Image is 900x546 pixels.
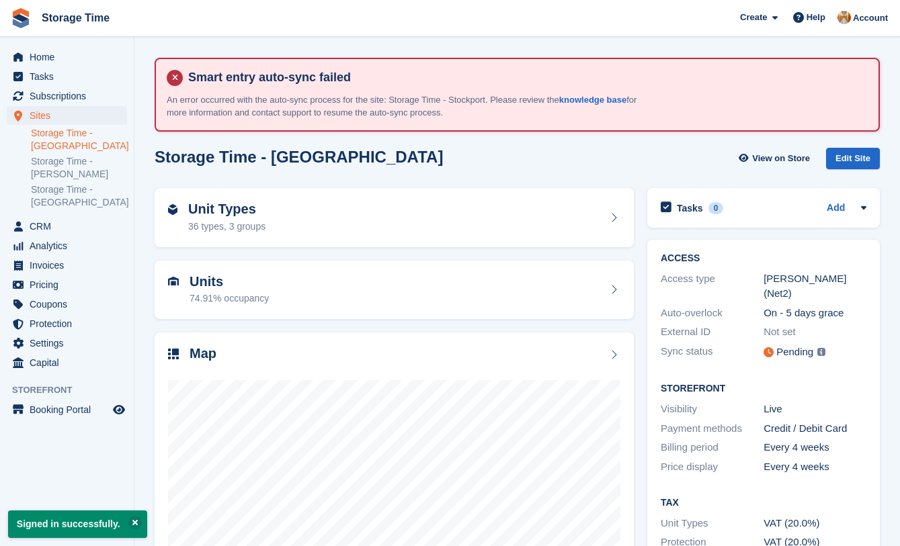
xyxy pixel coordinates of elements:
[764,402,866,417] div: Live
[7,87,127,105] a: menu
[764,271,866,302] div: [PERSON_NAME] (Net2)
[764,459,866,475] div: Every 4 weeks
[661,402,764,417] div: Visibility
[168,204,177,215] img: unit-type-icn-2b2737a686de81e16bb02015468b77c625bbabd49415b5ef34ead5e3b44a266d.svg
[677,202,703,214] h2: Tasks
[764,324,866,340] div: Not set
[817,348,825,356] img: icon-info-grey-7440780725fd019a000dd9b08b2336e03edf1995a4989e88bcd33f0948082b44.svg
[30,353,110,372] span: Capital
[168,277,179,286] img: unit-icn-7be61d7bf1b0ce9d3e12c5938cc71ed9869f7b940bace4675aadf7bd6d80202e.svg
[8,510,147,538] p: Signed in successfully.
[190,346,216,361] h2: Map
[30,295,110,314] span: Coupons
[11,8,31,28] img: stora-icon-8386f47178a22dfd0bd8f6a31ec36ba5ce8667c1dd55bd0f319d3a0aa187defe.svg
[661,271,764,302] div: Access type
[168,349,179,359] img: map-icn-33ee37083ee616e46c38cad1a60f524a97daa1e2b2c8c0bc3eb3415660979fc1.svg
[661,344,764,361] div: Sync status
[30,256,110,275] span: Invoices
[837,11,851,24] img: Kizzy Sarwar
[661,383,866,394] h2: Storefront
[31,127,127,152] a: Storage Time - [GEOGRAPHIC_DATA]
[7,334,127,353] a: menu
[661,459,764,475] div: Price display
[661,516,764,531] div: Unit Types
[30,334,110,353] span: Settings
[30,275,110,294] span: Pricing
[7,48,127,66] a: menu
[661,306,764,321] div: Auto-overlock
[737,148,815,170] a: View on Store
[7,67,127,86] a: menu
[7,400,127,419] a: menu
[826,148,880,175] a: Edit Site
[30,314,110,333] span: Protection
[30,67,110,86] span: Tasks
[7,106,127,125] a: menu
[7,256,127,275] a: menu
[740,11,767,24] span: Create
[31,183,127,209] a: Storage Time - [GEOGRAPHIC_DATA]
[661,421,764,437] div: Payment methods
[559,95,626,105] a: knowledge base
[764,421,866,437] div: Credit / Debit Card
[190,274,269,289] h2: Units
[167,93,637,120] p: An error occurred with the auto-sync process for the site: Storage Time - Stockport. Please revie...
[764,440,866,455] div: Every 4 weeks
[853,11,888,25] span: Account
[7,217,127,236] a: menu
[30,400,110,419] span: Booking Portal
[807,11,825,24] span: Help
[827,201,845,216] a: Add
[7,236,127,255] a: menu
[188,220,265,234] div: 36 types, 3 groups
[36,7,115,29] a: Storage Time
[7,275,127,294] a: menu
[661,324,764,340] div: External ID
[190,291,269,306] div: 74.91% occupancy
[30,48,110,66] span: Home
[7,295,127,314] a: menu
[12,383,134,397] span: Storefront
[30,236,110,255] span: Analytics
[661,440,764,455] div: Billing period
[661,498,866,508] h2: Tax
[826,148,880,170] div: Edit Site
[155,261,634,320] a: Units 74.91% occupancy
[661,253,866,264] h2: ACCESS
[30,217,110,236] span: CRM
[752,152,810,165] span: View on Store
[188,201,265,217] h2: Unit Types
[155,188,634,247] a: Unit Types 36 types, 3 groups
[7,353,127,372] a: menu
[30,87,110,105] span: Subscriptions
[31,155,127,181] a: Storage Time - [PERSON_NAME]
[764,516,866,531] div: VAT (20.0%)
[155,148,443,166] h2: Storage Time - [GEOGRAPHIC_DATA]
[183,70,868,85] h4: Smart entry auto-sync failed
[7,314,127,333] a: menu
[708,202,724,214] div: 0
[111,402,127,418] a: Preview store
[776,345,813,360] div: Pending
[30,106,110,125] span: Sites
[764,306,866,321] div: On - 5 days grace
